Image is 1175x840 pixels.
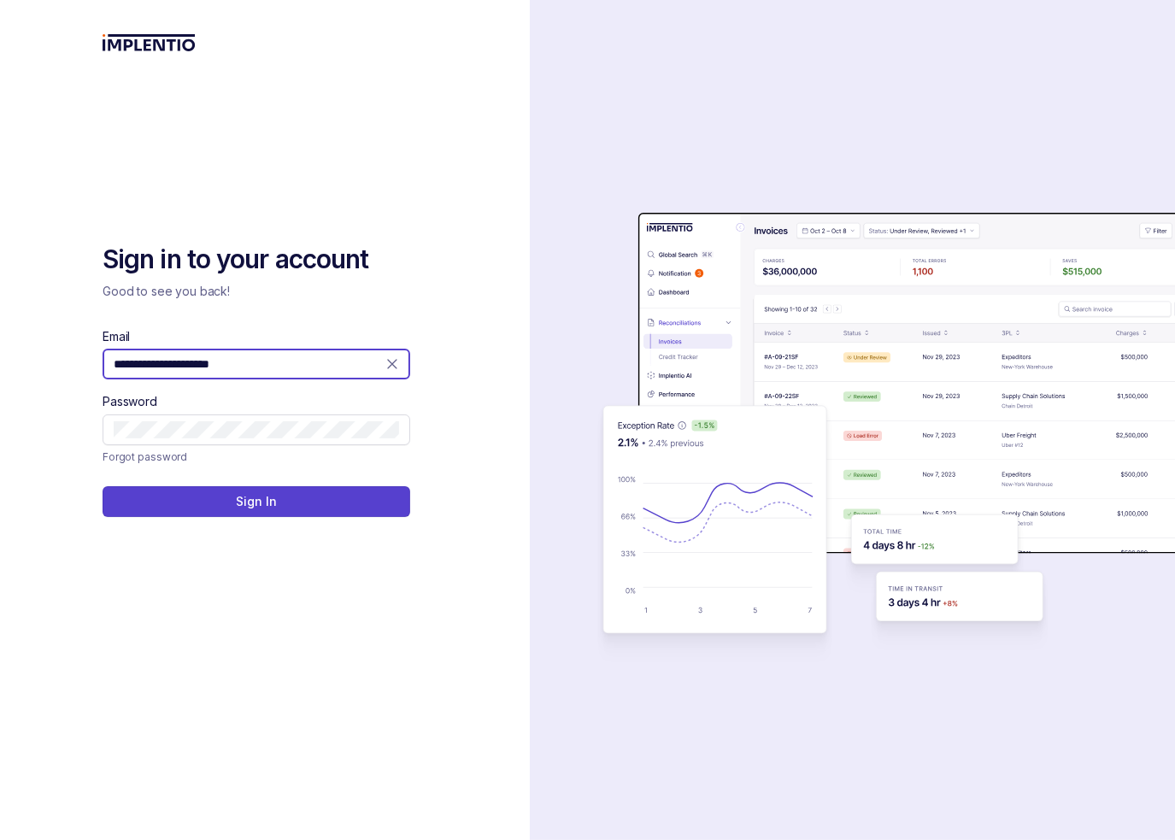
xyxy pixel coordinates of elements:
[103,283,410,300] p: Good to see you back!
[103,243,410,277] h2: Sign in to your account
[103,328,130,345] label: Email
[103,449,187,466] a: Link Forgot password
[236,493,276,510] p: Sign In
[103,486,410,517] button: Sign In
[103,393,157,410] label: Password
[103,449,187,466] p: Forgot password
[103,34,196,51] img: logo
